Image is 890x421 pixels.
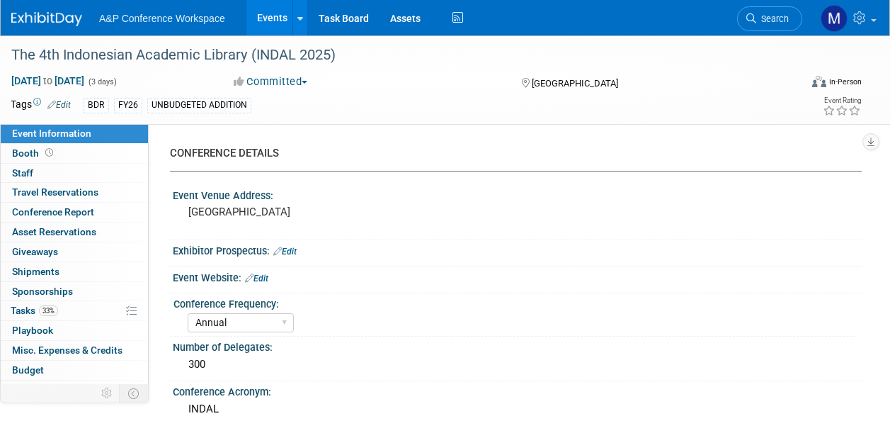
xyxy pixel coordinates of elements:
[1,341,148,360] a: Misc. Expenses & Credits
[1,223,148,242] a: Asset Reservations
[11,97,71,113] td: Tags
[1,361,148,380] a: Budget
[756,13,789,24] span: Search
[120,384,149,403] td: Toggle Event Tabs
[823,97,861,104] div: Event Rating
[6,43,789,68] div: The 4th Indonesian Academic Library (INDAL 2025)
[183,354,851,376] div: 300
[173,240,862,259] div: Exhibitor Prospectus:
[12,286,73,297] span: Sponsorships
[39,305,58,316] span: 33%
[12,186,98,198] span: Travel Reservations
[99,13,225,24] span: A&P Conference Workspace
[821,5,848,32] img: Matt Hambridge
[1,124,148,143] a: Event Information
[173,337,862,354] div: Number of Delegates:
[532,78,618,89] span: [GEOGRAPHIC_DATA]
[41,75,55,86] span: to
[1,262,148,281] a: Shipments
[1,381,148,400] a: ROI, Objectives & ROO
[12,128,91,139] span: Event Information
[245,274,268,284] a: Edit
[12,206,94,218] span: Conference Report
[12,167,33,179] span: Staff
[95,384,120,403] td: Personalize Event Tab Strip
[737,6,802,31] a: Search
[273,247,297,257] a: Edit
[173,267,862,286] div: Event Website:
[87,77,117,86] span: (3 days)
[84,98,109,113] div: BDR
[173,293,855,311] div: Conference Frequency:
[173,185,862,203] div: Event Venue Address:
[1,282,148,301] a: Sponsorships
[828,77,862,87] div: In-Person
[1,144,148,163] a: Booth
[1,321,148,340] a: Playbook
[12,246,58,257] span: Giveaways
[11,305,58,316] span: Tasks
[1,203,148,222] a: Conference Report
[147,98,251,113] div: UNBUDGETED ADDITION
[47,100,71,110] a: Edit
[812,76,826,87] img: Format-Inperson.png
[12,147,56,159] span: Booth
[12,325,53,336] span: Playbook
[12,266,59,277] span: Shipments
[11,74,85,87] span: [DATE] [DATE]
[170,146,851,161] div: CONFERENCE DETAILS
[12,226,96,237] span: Asset Reservations
[12,364,44,376] span: Budget
[1,183,148,202] a: Travel Reservations
[1,164,148,183] a: Staff
[12,344,122,356] span: Misc. Expenses & Credits
[738,74,862,95] div: Event Format
[42,147,56,158] span: Booth not reserved yet
[1,242,148,262] a: Giveaways
[183,398,851,420] div: INDAL
[188,206,444,218] pre: [GEOGRAPHIC_DATA]
[12,384,107,395] span: ROI, Objectives & ROO
[11,12,82,26] img: ExhibitDay
[229,74,313,89] button: Committed
[114,98,142,113] div: FY26
[173,381,862,399] div: Conference Acronym:
[1,301,148,320] a: Tasks33%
